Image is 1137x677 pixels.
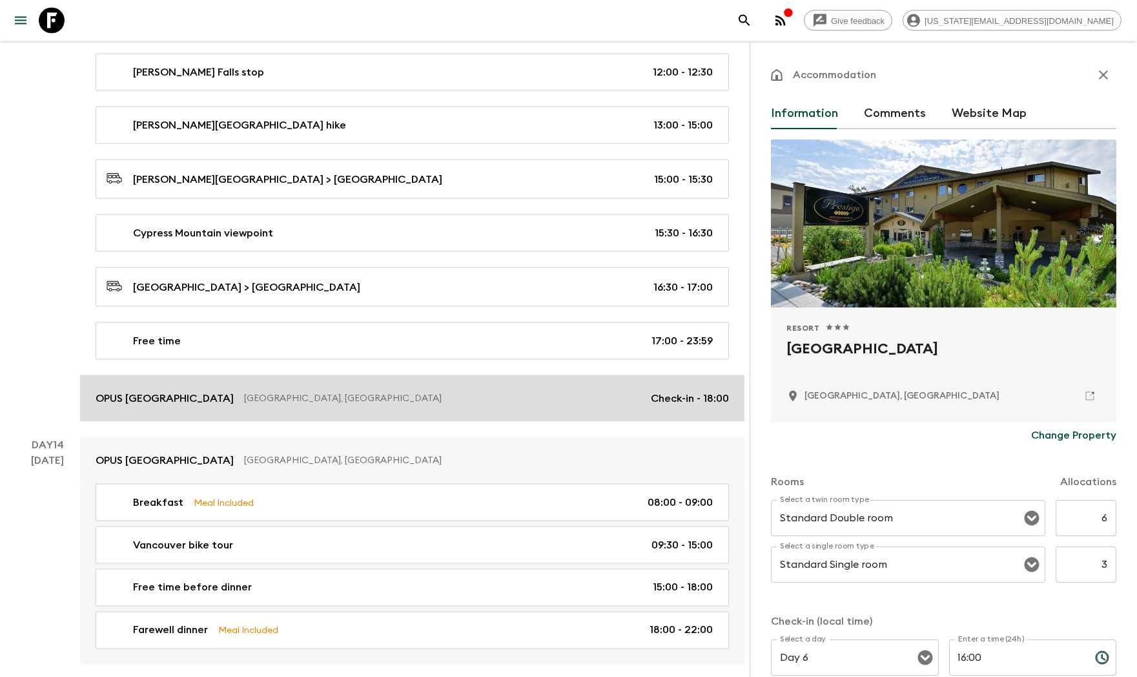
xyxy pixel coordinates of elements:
[1023,556,1041,574] button: Open
[133,65,264,80] p: [PERSON_NAME] Falls stop
[96,526,729,564] a: Vancouver bike tour09:30 - 15:00
[903,10,1122,31] div: [US_STATE][EMAIL_ADDRESS][DOMAIN_NAME]
[133,623,208,638] p: Farewell dinner
[244,454,719,467] p: [GEOGRAPHIC_DATA], [GEOGRAPHIC_DATA]
[732,8,757,34] button: search adventures
[8,8,34,34] button: menu
[793,67,876,83] p: Accommodation
[194,495,254,510] p: Meal Included
[133,537,233,553] p: Vancouver bike tour
[96,54,729,91] a: [PERSON_NAME] Falls stop12:00 - 12:30
[958,634,1025,645] label: Enter a time (24h)
[80,437,744,484] a: OPUS [GEOGRAPHIC_DATA][GEOGRAPHIC_DATA], [GEOGRAPHIC_DATA]
[1031,422,1116,448] button: Change Property
[804,10,892,31] a: Give feedback
[80,375,744,422] a: OPUS [GEOGRAPHIC_DATA][GEOGRAPHIC_DATA], [GEOGRAPHIC_DATA]Check-in - 18:00
[96,391,234,406] p: OPUS [GEOGRAPHIC_DATA]
[244,392,640,405] p: [GEOGRAPHIC_DATA], [GEOGRAPHIC_DATA]
[1031,428,1116,443] p: Change Property
[32,453,65,665] div: [DATE]
[786,338,1101,380] h2: [GEOGRAPHIC_DATA]
[133,172,442,187] p: [PERSON_NAME][GEOGRAPHIC_DATA] > [GEOGRAPHIC_DATA]
[653,65,713,80] p: 12:00 - 12:30
[952,98,1027,129] button: Website Map
[804,390,999,402] p: Rossland, Canada
[654,172,713,187] p: 15:00 - 15:30
[1089,645,1115,671] button: Choose time, selected time is 4:00 PM
[771,474,804,490] p: Rooms
[651,333,713,349] p: 17:00 - 23:59
[653,280,713,295] p: 16:30 - 17:00
[133,580,252,596] p: Free time before dinner
[651,537,713,553] p: 09:30 - 15:00
[771,140,1116,307] div: Photo of Prestige Mountain Resort Rossland
[780,494,869,505] label: Select a twin room type
[780,634,826,645] label: Select a day
[133,280,360,295] p: [GEOGRAPHIC_DATA] > [GEOGRAPHIC_DATA]
[96,453,234,468] p: OPUS [GEOGRAPHIC_DATA]
[780,541,874,552] label: Select a single room type
[916,649,934,667] button: Open
[96,214,729,252] a: Cypress Mountain viewpoint15:30 - 16:30
[786,323,820,333] span: Resort
[653,118,713,133] p: 13:00 - 15:00
[824,16,892,26] span: Give feedback
[1023,509,1041,527] button: Open
[771,614,1116,629] p: Check-in (local time)
[96,612,729,649] a: Farewell dinnerMeal Included18:00 - 22:00
[96,107,729,144] a: [PERSON_NAME][GEOGRAPHIC_DATA] hike13:00 - 15:00
[96,160,729,199] a: [PERSON_NAME][GEOGRAPHIC_DATA] > [GEOGRAPHIC_DATA]15:00 - 15:30
[771,98,838,129] button: Information
[648,495,713,510] p: 08:00 - 09:00
[133,118,346,133] p: [PERSON_NAME][GEOGRAPHIC_DATA] hike
[133,225,273,241] p: Cypress Mountain viewpoint
[218,623,278,638] p: Meal Included
[96,569,729,607] a: Free time before dinner15:00 - 18:00
[1060,474,1116,490] p: Allocations
[917,16,1121,26] span: [US_STATE][EMAIL_ADDRESS][DOMAIN_NAME]
[651,391,729,406] p: Check-in - 18:00
[650,623,713,638] p: 18:00 - 22:00
[864,98,926,129] button: Comments
[15,437,80,453] p: Day 14
[96,322,729,360] a: Free time17:00 - 23:59
[96,484,729,521] a: BreakfastMeal Included08:00 - 09:00
[133,495,183,510] p: Breakfast
[949,640,1085,676] input: hh:mm
[655,225,713,241] p: 15:30 - 16:30
[96,267,729,307] a: [GEOGRAPHIC_DATA] > [GEOGRAPHIC_DATA]16:30 - 17:00
[133,333,181,349] p: Free time
[653,580,713,596] p: 15:00 - 18:00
